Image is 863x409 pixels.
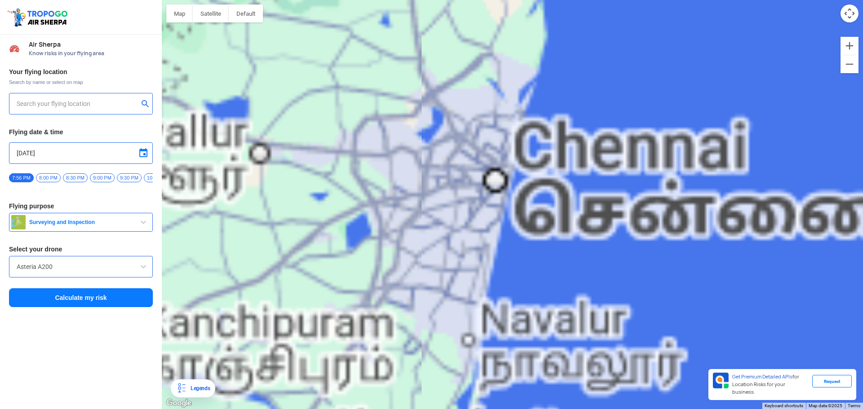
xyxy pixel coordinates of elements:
button: Zoom out [841,55,859,73]
button: Show street map [166,4,193,22]
button: Calculate my risk [9,288,153,307]
span: Know risks in your flying area [29,50,153,57]
div: Legends [187,383,210,394]
button: Map camera controls [841,4,859,22]
span: Surveying and Inspection [26,219,138,226]
img: survey.png [11,215,26,229]
span: Air Sherpa [29,41,153,48]
span: 10:00 PM [144,173,171,182]
a: Terms [848,403,860,408]
span: 8:30 PM [63,173,88,182]
button: Surveying and Inspection [9,213,153,232]
div: Request [812,375,852,387]
div: for Location Risks for your business. [729,373,812,396]
img: Google [164,397,194,409]
input: Search your flying location [17,98,138,109]
span: 9:30 PM [117,173,142,182]
img: Risk Scores [9,43,20,54]
span: Map data ©2025 [809,403,842,408]
span: 7:56 PM [9,173,34,182]
h3: Your flying location [9,69,153,75]
span: 9:00 PM [90,173,115,182]
span: Search by name or select on map [9,79,153,86]
img: Legends [176,383,187,394]
span: Get Premium Detailed APIs [732,374,792,380]
h3: Flying purpose [9,203,153,209]
button: Show satellite imagery [193,4,229,22]
a: Open this area in Google Maps (opens a new window) [164,397,194,409]
input: Search by name or Brand [17,261,145,272]
h3: Flying date & time [9,129,153,135]
img: ic_tgdronemaps.svg [7,7,71,27]
input: Select Date [17,148,145,158]
button: Keyboard shortcuts [765,403,803,409]
img: Premium APIs [713,373,729,388]
button: Zoom in [841,37,859,55]
h3: Select your drone [9,246,153,252]
span: 8:00 PM [36,173,61,182]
